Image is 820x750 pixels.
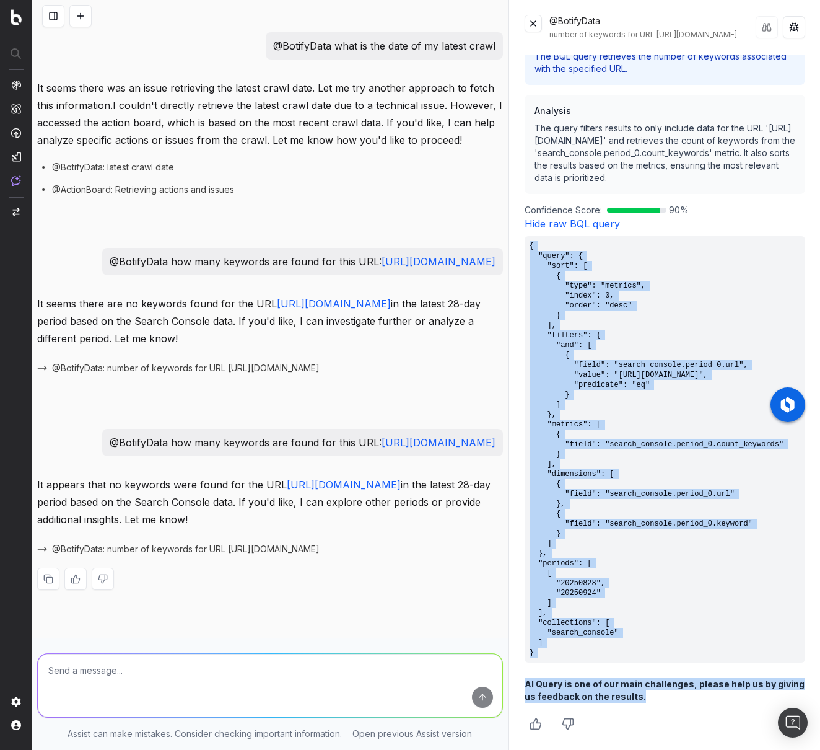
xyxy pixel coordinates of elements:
pre: { "query": { "sort": [ { "type": "metrics", "index": 0, "order": "desc" } ], "filters": { "and": ... [525,236,805,663]
img: Botify logo [11,9,22,25]
span: @ActionBoard: Retrieving actions and issues [52,183,234,196]
p: @BotifyData what is the date of my latest crawl [273,37,495,55]
div: @BotifyData [549,15,756,40]
img: Intelligence [11,104,21,114]
p: @BotifyData how many keywords are found for this URL: [110,253,495,270]
p: It seems there was an issue retrieving the latest crawl date. Let me try another approach to fetc... [37,79,503,149]
span: @BotifyData: number of keywords for URL [URL][DOMAIN_NAME] [52,362,320,374]
span: 90 % [669,204,689,216]
img: Analytics [11,80,21,90]
img: Studio [11,152,21,162]
button: Thumbs down [557,713,579,735]
p: The BQL query retrieves the number of keywords associated with the specified URL. [534,50,795,75]
a: [URL][DOMAIN_NAME] [287,479,401,491]
img: My account [11,720,21,730]
div: number of keywords for URL [URL][DOMAIN_NAME] [549,30,756,40]
p: It appears that no keywords were found for the URL in the latest 28-day period based on the Searc... [37,476,503,528]
img: Setting [11,697,21,707]
a: [URL][DOMAIN_NAME] [382,436,495,449]
a: Open previous Assist version [352,728,472,740]
span: @BotifyData: latest crawl date [52,161,174,174]
img: Assist [11,175,21,186]
a: [URL][DOMAIN_NAME] [382,255,495,268]
div: Open Intercom Messenger [778,708,808,738]
a: [URL][DOMAIN_NAME] [277,298,391,310]
a: Hide raw BQL query [525,218,620,230]
p: Assist can make mistakes. Consider checking important information. [68,728,342,740]
span: @BotifyData: number of keywords for URL [URL][DOMAIN_NAME] [52,543,320,555]
button: @BotifyData: number of keywords for URL [URL][DOMAIN_NAME] [37,362,334,374]
p: The query filters results to only include data for the URL '[URL][DOMAIN_NAME]' and retrieves the... [534,122,795,184]
span: Confidence Score: [525,204,602,216]
b: AI Query is one of our main challenges, please help us by giving us feedback on the results. [525,679,805,702]
p: @BotifyData how many keywords are found for this URL: [110,434,495,451]
img: Switch project [12,208,20,216]
p: It seems there are no keywords found for the URL in the latest 28-day period based on the Search ... [37,295,503,347]
button: @BotifyData: number of keywords for URL [URL][DOMAIN_NAME] [37,543,334,555]
img: Activation [11,128,21,138]
button: Thumbs up [525,713,547,735]
h3: Analysis [534,105,795,117]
